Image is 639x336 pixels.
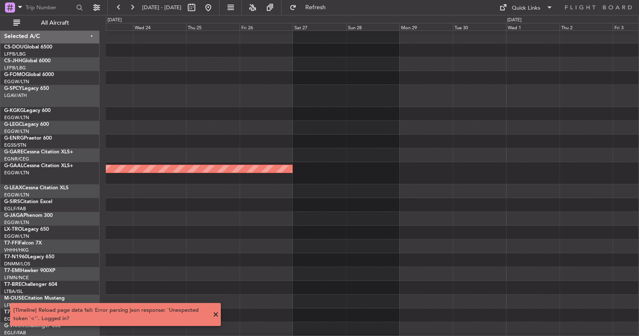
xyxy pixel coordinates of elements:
div: Wed 24 [133,23,186,31]
div: Mon 29 [399,23,452,31]
a: EGGW/LTN [4,233,29,239]
span: G-FOMO [4,72,26,77]
a: EGNR/CEG [4,156,29,162]
a: CS-JHHGlobal 6000 [4,59,51,64]
button: Refresh [286,1,336,14]
a: G-KGKGLegacy 600 [4,108,51,113]
span: [DATE] - [DATE] [142,4,181,11]
span: G-JAGA [4,213,23,218]
a: LFPB/LBG [4,51,26,57]
a: T7-FFIFalcon 7X [4,241,42,246]
a: T7-N1960Legacy 650 [4,255,54,260]
span: G-SIRS [4,199,20,204]
span: G-LEGC [4,122,22,127]
div: Fri 26 [240,23,293,31]
div: [DATE] [507,17,521,24]
a: VHHH/HKG [4,247,29,253]
div: [Timeline] Reload page data fail: Error parsing json response: 'Unexpected token '<''. Logged in? [13,306,208,323]
a: G-GARECessna Citation XLS+ [4,150,73,155]
button: All Aircraft [9,16,91,30]
span: CS-JHH [4,59,22,64]
div: Thu 25 [186,23,239,31]
input: Trip Number [26,1,74,14]
a: EGGW/LTN [4,115,29,121]
div: Sat 27 [293,23,346,31]
a: G-GAALCessna Citation XLS+ [4,163,73,168]
div: Sun 28 [346,23,399,31]
a: T7-BREChallenger 604 [4,282,57,287]
a: G-SIRSCitation Excel [4,199,52,204]
a: T7-EMIHawker 900XP [4,268,55,273]
a: G-JAGAPhenom 300 [4,213,53,218]
span: G-KGKG [4,108,24,113]
a: EGGW/LTN [4,79,29,85]
span: Refresh [298,5,333,10]
a: EGGW/LTN [4,128,29,135]
span: T7-N1960 [4,255,28,260]
a: DNMM/LOS [4,261,30,267]
span: T7-BRE [4,282,21,287]
a: EGGW/LTN [4,219,29,226]
a: EGSS/STN [4,142,26,148]
a: G-LEAXCessna Citation XLS [4,186,69,191]
a: EGGW/LTN [4,170,29,176]
a: LTBA/ISL [4,288,23,295]
button: Quick Links [495,1,557,14]
span: T7-EMI [4,268,20,273]
span: LX-TRO [4,227,22,232]
a: LFMN/NCE [4,275,29,281]
span: G-SPCY [4,86,22,91]
span: G-ENRG [4,136,24,141]
span: G-LEAX [4,186,22,191]
a: LX-TROLegacy 650 [4,227,49,232]
div: [DATE] [107,17,122,24]
a: EGGW/LTN [4,192,29,198]
div: Quick Links [512,4,540,13]
div: Wed 1 [506,23,559,31]
a: LGAV/ATH [4,92,27,99]
span: T7-FFI [4,241,19,246]
span: All Aircraft [22,20,88,26]
div: Thu 2 [560,23,613,31]
a: G-LEGCLegacy 600 [4,122,49,127]
span: G-GARE [4,150,23,155]
a: G-SPCYLegacy 650 [4,86,49,91]
span: G-GAAL [4,163,23,168]
a: LFPB/LBG [4,65,26,71]
a: G-ENRGPraetor 600 [4,136,52,141]
a: G-FOMOGlobal 6000 [4,72,54,77]
div: Tue 30 [453,23,506,31]
span: CS-DOU [4,45,24,50]
a: EGLF/FAB [4,206,26,212]
a: CS-DOUGlobal 6500 [4,45,52,50]
div: Tue 23 [80,23,133,31]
